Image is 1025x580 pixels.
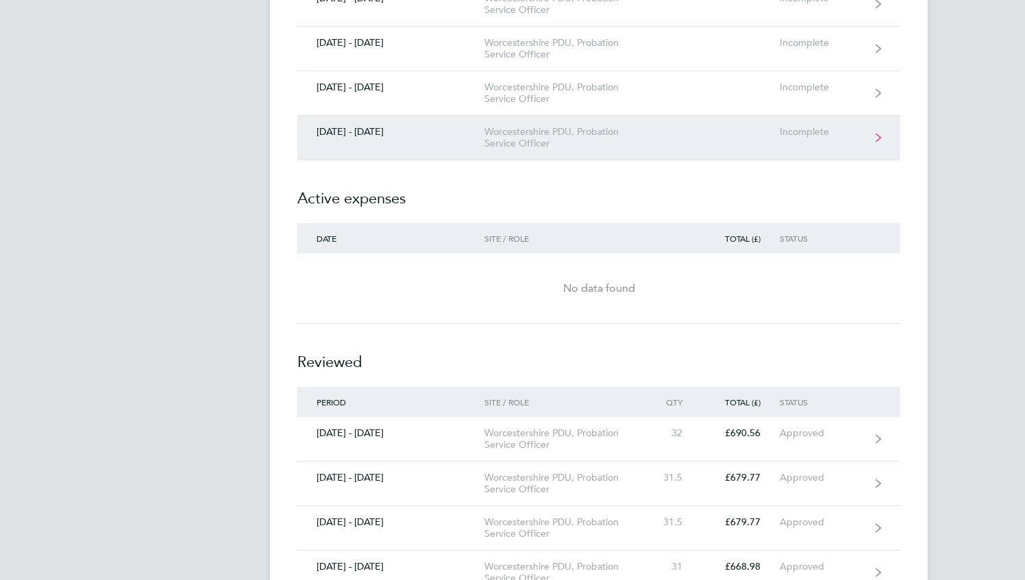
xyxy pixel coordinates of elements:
a: [DATE] - [DATE]Worcestershire PDU, Probation Service Officer31.5£679.77Approved [297,462,900,506]
div: [DATE] - [DATE] [297,126,484,138]
div: [DATE] - [DATE] [297,37,484,49]
div: No data found [297,280,900,297]
div: Worcestershire PDU, Probation Service Officer [484,472,641,495]
a: [DATE] - [DATE]Worcestershire PDU, Probation Service Officer32£690.56Approved [297,417,900,462]
div: Approved [780,516,864,528]
div: Site / Role [484,397,641,407]
span: Period [317,396,346,407]
div: 32 [641,427,702,439]
div: Approved [780,427,864,439]
div: £679.77 [702,472,780,483]
div: Total (£) [702,397,780,407]
div: [DATE] - [DATE] [297,427,484,439]
h2: Reviewed [297,324,900,387]
div: [DATE] - [DATE] [297,472,484,483]
div: [DATE] - [DATE] [297,516,484,528]
div: Worcestershire PDU, Probation Service Officer [484,516,641,540]
a: [DATE] - [DATE]Worcestershire PDU, Probation Service OfficerIncomplete [297,27,900,71]
div: [DATE] - [DATE] [297,561,484,572]
div: 31.5 [641,472,702,483]
div: Approved [780,561,864,572]
div: Incomplete [780,37,864,49]
div: [DATE] - [DATE] [297,81,484,93]
div: £690.56 [702,427,780,439]
div: 31.5 [641,516,702,528]
a: [DATE] - [DATE]Worcestershire PDU, Probation Service Officer31.5£679.77Approved [297,506,900,551]
div: £679.77 [702,516,780,528]
div: Incomplete [780,126,864,138]
div: Qty [641,397,702,407]
div: Status [780,234,864,243]
h2: Active expenses [297,160,900,223]
div: Approved [780,472,864,483]
a: [DATE] - [DATE]Worcestershire PDU, Probation Service OfficerIncomplete [297,116,900,160]
div: Worcestershire PDU, Probation Service Officer [484,126,641,149]
div: Worcestershire PDU, Probation Service Officer [484,427,641,451]
div: 31 [641,561,702,572]
div: Date [297,234,484,243]
div: Worcestershire PDU, Probation Service Officer [484,81,641,105]
div: Incomplete [780,81,864,93]
div: Total (£) [702,234,780,243]
div: Status [780,397,864,407]
div: Site / Role [484,234,641,243]
div: Worcestershire PDU, Probation Service Officer [484,37,641,60]
div: £668.98 [702,561,780,572]
a: [DATE] - [DATE]Worcestershire PDU, Probation Service OfficerIncomplete [297,71,900,116]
